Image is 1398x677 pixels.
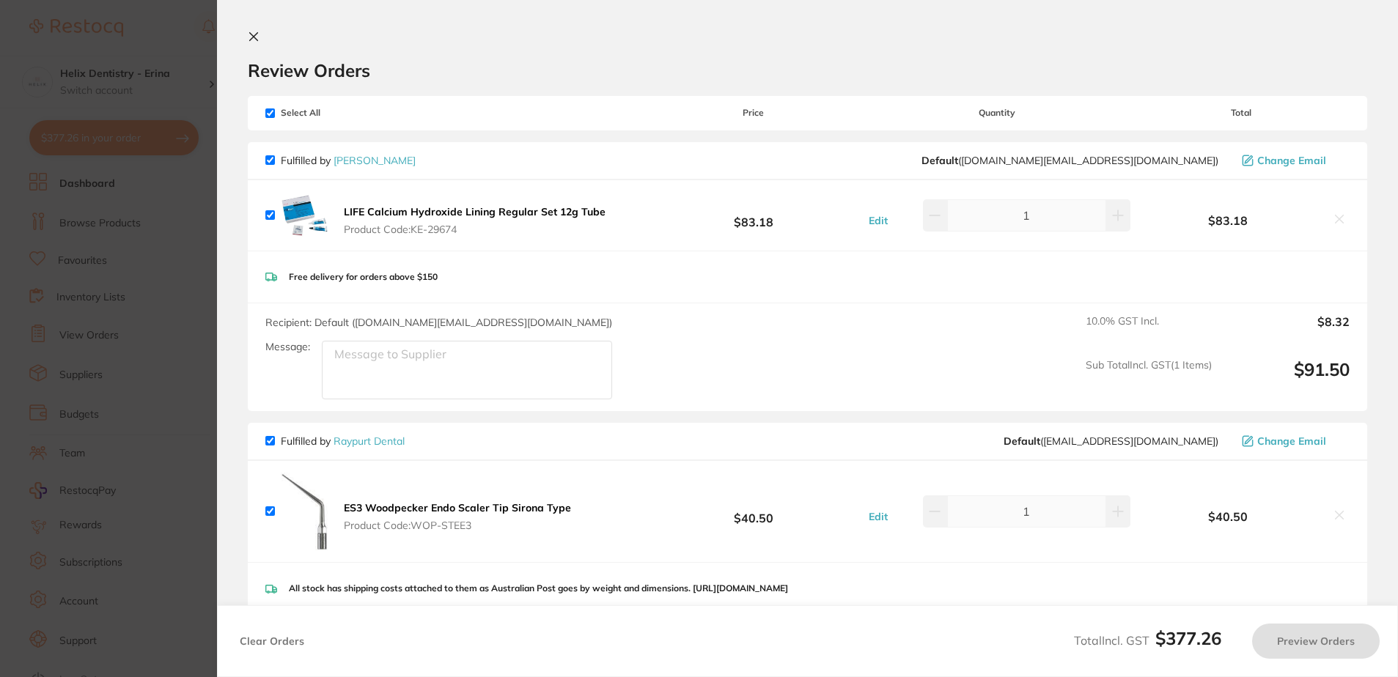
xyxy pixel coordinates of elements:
button: Edit [864,214,892,227]
span: Select All [265,108,412,118]
a: [PERSON_NAME] [334,154,416,167]
b: LIFE Calcium Hydroxide Lining Regular Set 12g Tube [344,205,606,218]
a: Raypurt Dental [334,434,405,448]
span: Total [1133,108,1350,118]
output: $8.32 [1224,315,1350,347]
span: Quantity [861,108,1133,118]
button: Change Email [1237,154,1350,167]
b: $377.26 [1155,627,1221,649]
span: 10.0 % GST Incl. [1086,315,1212,347]
img: cGZhZGdvOA [281,192,328,239]
span: Product Code: KE-29674 [344,223,606,235]
p: Fulfilled by [281,155,416,166]
b: ES3 Woodpecker Endo Scaler Tip Sirona Type [344,501,571,514]
p: Free delivery for orders above $150 [289,272,438,282]
label: Message: [265,341,310,353]
button: LIFE Calcium Hydroxide Lining Regular Set 12g Tube Product Code:KE-29674 [339,205,610,236]
b: Default [1004,434,1040,448]
span: Sub Total Incl. GST ( 1 Items) [1086,359,1212,399]
b: $83.18 [1133,214,1323,227]
span: Price [645,108,862,118]
span: Total Incl. GST [1074,633,1221,648]
b: Default [921,154,958,167]
output: $91.50 [1224,359,1350,399]
button: Edit [864,510,892,523]
span: orders@raypurtdental.com.au [1004,435,1218,447]
span: Change Email [1257,155,1326,166]
b: $40.50 [1133,510,1323,523]
button: Preview Orders [1252,624,1380,659]
span: Change Email [1257,435,1326,447]
b: $83.18 [645,201,862,229]
p: Fulfilled by [281,435,405,447]
span: Recipient: Default ( [DOMAIN_NAME][EMAIL_ADDRESS][DOMAIN_NAME] ) [265,316,612,329]
img: OHFoZ2tmYw [281,473,328,550]
b: $40.50 [645,498,862,525]
button: Change Email [1237,434,1350,448]
button: Clear Orders [235,624,309,659]
p: All stock has shipping costs attached to them as Australian Post goes by weight and dimensions. [... [289,583,788,593]
h2: Review Orders [248,59,1367,81]
span: Product Code: WOP-STEE3 [344,519,571,531]
button: ES3 Woodpecker Endo Scaler Tip Sirona Type Product Code:WOP-STEE3 [339,501,575,532]
span: customer.care@henryschein.com.au [921,155,1218,166]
